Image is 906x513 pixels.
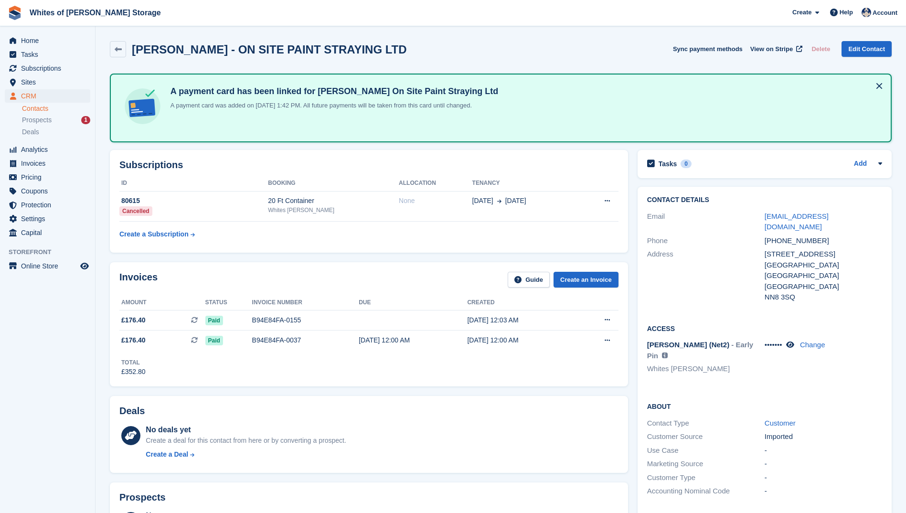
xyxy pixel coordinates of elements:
div: B94E84FA-0155 [252,315,359,325]
a: menu [5,184,90,198]
div: Cancelled [119,206,152,216]
span: Sites [21,75,78,89]
img: stora-icon-8386f47178a22dfd0bd8f6a31ec36ba5ce8667c1dd55bd0f319d3a0aa187defe.svg [8,6,22,20]
span: Help [840,8,853,17]
h2: [PERSON_NAME] - ON SITE PAINT STRAYING LTD [132,43,407,56]
a: menu [5,171,90,184]
a: menu [5,62,90,75]
span: Deals [22,128,39,137]
span: View on Stripe [750,44,793,54]
h2: Access [647,323,882,333]
div: - [765,486,882,497]
th: Tenancy [472,176,579,191]
div: 1 [81,116,90,124]
th: Amount [119,295,205,310]
span: Protection [21,198,78,212]
li: Whites [PERSON_NAME] [647,363,765,374]
span: Analytics [21,143,78,156]
a: menu [5,157,90,170]
div: Imported [765,431,882,442]
span: Prospects [22,116,52,125]
span: [PERSON_NAME] (Net2) [647,341,730,349]
div: £352.80 [121,367,146,377]
span: Account [873,8,897,18]
a: Create a Subscription [119,225,195,243]
div: - [765,472,882,483]
img: icon-info-grey-7440780725fd019a000dd9b08b2336e03edf1995a4989e88bcd33f0948082b44.svg [662,353,668,358]
a: menu [5,89,90,103]
div: Create a Subscription [119,229,189,239]
span: - Early Pin [647,341,754,360]
div: - [765,445,882,456]
div: Create a deal for this contact from here or by converting a prospect. [146,436,346,446]
h2: Contact Details [647,196,882,204]
div: - [765,459,882,470]
span: Coupons [21,184,78,198]
div: Total [121,358,146,367]
a: menu [5,75,90,89]
th: Invoice number [252,295,359,310]
div: [DATE] 12:03 AM [467,315,576,325]
div: Create a Deal [146,449,188,460]
a: menu [5,34,90,47]
span: Pricing [21,171,78,184]
div: [STREET_ADDRESS] [765,249,882,260]
div: Customer Type [647,472,765,483]
a: Prospects 1 [22,115,90,125]
div: Contact Type [647,418,765,429]
h2: Prospects [119,492,166,503]
span: Capital [21,226,78,239]
img: card-linked-ebf98d0992dc2aeb22e95c0e3c79077019eb2392cfd83c6a337811c24bc77127.svg [122,86,163,127]
div: Email [647,211,765,233]
div: [GEOGRAPHIC_DATA] [765,260,882,271]
span: Storefront [9,247,95,257]
button: Delete [808,41,834,57]
th: ID [119,176,268,191]
a: Edit Contact [842,41,892,57]
a: Change [800,341,825,349]
span: Settings [21,212,78,225]
th: Allocation [399,176,472,191]
th: Booking [268,176,399,191]
div: 0 [681,160,692,168]
th: Status [205,295,252,310]
a: menu [5,212,90,225]
div: Marketing Source [647,459,765,470]
a: Create a Deal [146,449,346,460]
a: menu [5,259,90,273]
div: Address [647,249,765,303]
span: £176.40 [121,315,146,325]
div: [DATE] 12:00 AM [467,335,576,345]
span: [DATE] [472,196,493,206]
span: Tasks [21,48,78,61]
div: [DATE] 12:00 AM [359,335,467,345]
th: Created [467,295,576,310]
a: Add [854,159,867,170]
div: Whites [PERSON_NAME] [268,206,399,214]
span: Paid [205,336,223,345]
span: ••••••• [765,341,782,349]
div: B94E84FA-0037 [252,335,359,345]
a: Preview store [79,260,90,272]
button: Sync payment methods [673,41,743,57]
a: menu [5,226,90,239]
span: Create [792,8,811,17]
h2: Invoices [119,272,158,288]
div: No deals yet [146,424,346,436]
div: [GEOGRAPHIC_DATA] [765,281,882,292]
a: Create an Invoice [554,272,618,288]
h4: A payment card has been linked for [PERSON_NAME] On Site Paint Straying Ltd [167,86,498,97]
span: [DATE] [505,196,526,206]
a: Guide [508,272,550,288]
a: menu [5,198,90,212]
a: [EMAIL_ADDRESS][DOMAIN_NAME] [765,212,829,231]
a: Contacts [22,104,90,113]
div: [PHONE_NUMBER] [765,235,882,246]
img: Wendy [862,8,871,17]
h2: Tasks [659,160,677,168]
span: £176.40 [121,335,146,345]
div: Accounting Nominal Code [647,486,765,497]
span: Invoices [21,157,78,170]
p: A payment card was added on [DATE] 1:42 PM. All future payments will be taken from this card unti... [167,101,498,110]
h2: Deals [119,406,145,417]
